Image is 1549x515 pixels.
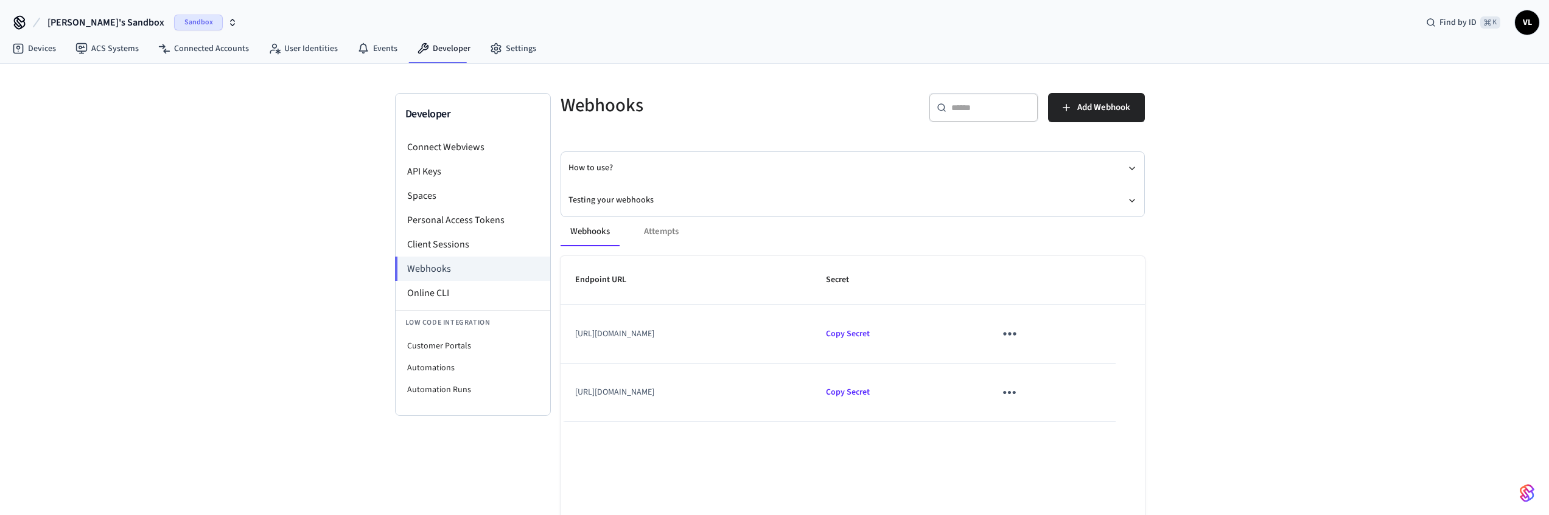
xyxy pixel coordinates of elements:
div: ant example [561,217,1145,246]
a: Connected Accounts [149,38,259,60]
li: Personal Access Tokens [396,208,550,232]
td: [URL][DOMAIN_NAME] [561,364,812,422]
img: SeamLogoGradient.69752ec5.svg [1520,483,1534,503]
span: VL [1516,12,1538,33]
span: [PERSON_NAME]'s Sandbox [47,15,164,30]
li: Online CLI [396,281,550,305]
li: API Keys [396,159,550,184]
button: Testing your webhooks [568,184,1137,216]
li: Customer Portals [396,335,550,357]
button: Add Webhook [1048,93,1145,122]
span: Secret [826,271,865,289]
li: Spaces [396,184,550,208]
button: VL [1515,10,1539,35]
div: Find by ID⌘ K [1416,12,1510,33]
h5: Webhooks [561,93,845,118]
span: Endpoint URL [575,271,642,289]
span: Copied! [826,386,870,398]
a: User Identities [259,38,348,60]
li: Connect Webviews [396,135,550,159]
button: Webhooks [561,217,620,246]
a: Events [348,38,407,60]
h3: Developer [405,106,540,123]
li: Webhooks [395,257,550,281]
span: Find by ID [1439,16,1477,29]
a: ACS Systems [66,38,149,60]
li: Low Code Integration [396,310,550,335]
span: Sandbox [174,15,223,30]
a: Devices [2,38,66,60]
span: Copied! [826,328,870,340]
span: ⌘ K [1480,16,1500,29]
li: Automations [396,357,550,379]
table: sticky table [561,256,1145,422]
td: [URL][DOMAIN_NAME] [561,305,812,363]
a: Developer [407,38,480,60]
li: Automation Runs [396,379,550,401]
span: Add Webhook [1077,100,1130,116]
li: Client Sessions [396,232,550,257]
a: Settings [480,38,546,60]
button: How to use? [568,152,1137,184]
